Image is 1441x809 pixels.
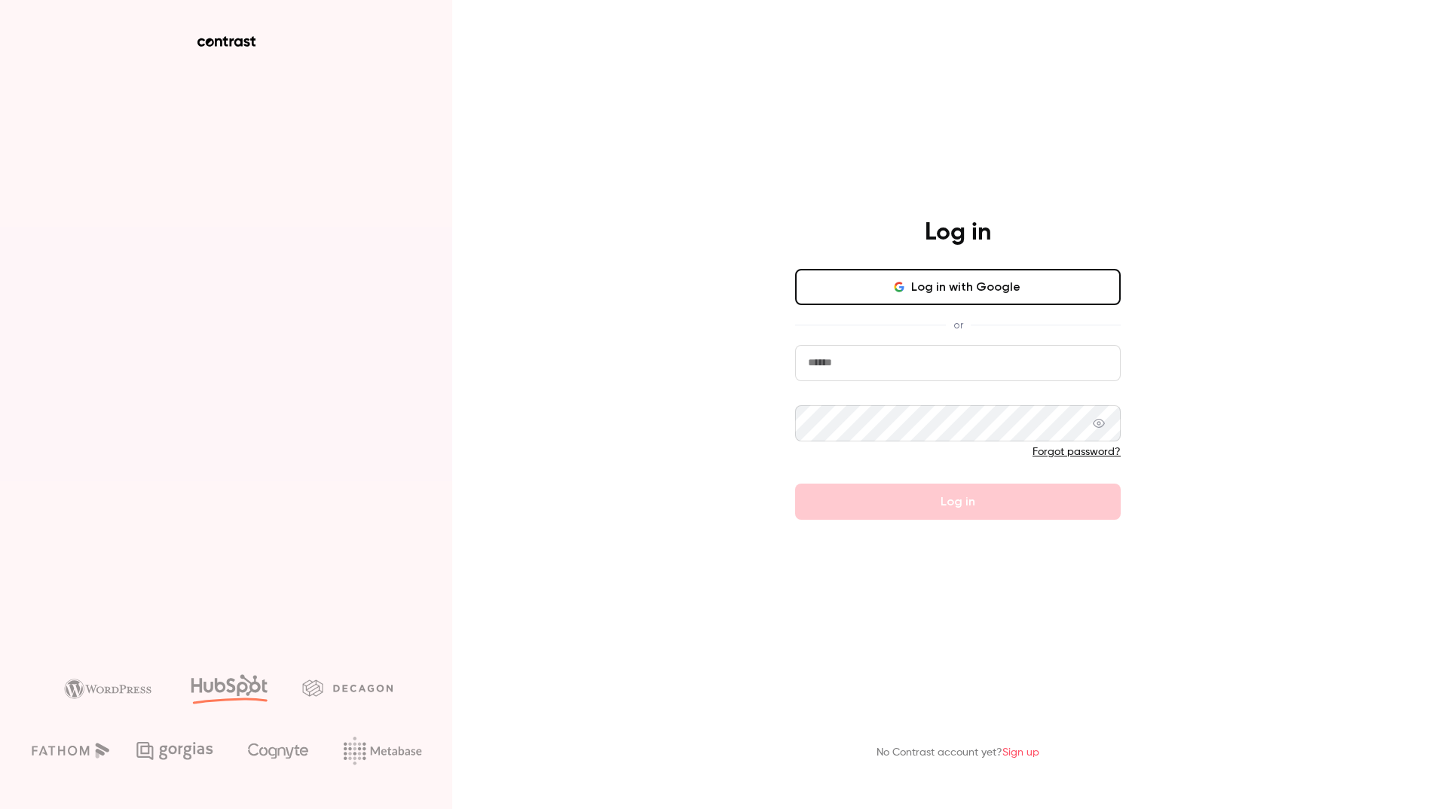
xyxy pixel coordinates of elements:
p: No Contrast account yet? [877,745,1039,761]
button: Log in with Google [795,269,1121,305]
span: or [946,317,971,333]
a: Forgot password? [1033,447,1121,457]
h4: Log in [925,218,991,248]
a: Sign up [1002,747,1039,758]
img: decagon [302,679,393,696]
